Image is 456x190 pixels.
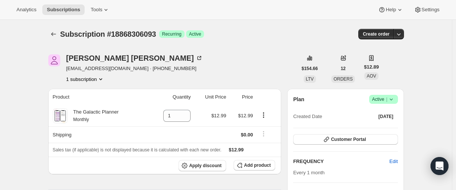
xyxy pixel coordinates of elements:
[293,134,398,145] button: Customer Portal
[302,66,318,72] span: $154.66
[193,89,228,105] th: Unit Price
[293,170,325,175] span: Every 1 month
[358,29,394,39] button: Create order
[60,30,156,38] span: Subscription #18868306093
[258,111,270,119] button: Product actions
[244,162,271,168] span: Add product
[162,31,182,37] span: Recurring
[341,66,346,72] span: 12
[228,89,255,105] th: Price
[238,113,253,118] span: $12.99
[53,147,222,153] span: Sales tax (if applicable) is not displayed because it is calculated with each new order.
[367,73,376,79] span: AOV
[379,114,393,120] span: [DATE]
[48,54,60,66] span: ALMA PLOTTS
[410,4,444,15] button: Settings
[306,76,314,82] span: LTV
[374,4,408,15] button: Help
[331,136,366,142] span: Customer Portal
[363,31,389,37] span: Create order
[234,160,275,171] button: Add product
[189,163,222,169] span: Apply discount
[229,147,244,153] span: $12.99
[47,7,80,13] span: Subscriptions
[66,54,203,62] div: [PERSON_NAME] [PERSON_NAME]
[48,89,149,105] th: Product
[293,96,304,103] h2: Plan
[372,96,395,103] span: Active
[211,113,226,118] span: $12.99
[386,7,396,13] span: Help
[16,7,36,13] span: Analytics
[297,63,322,74] button: $154.66
[12,4,41,15] button: Analytics
[189,31,201,37] span: Active
[385,156,402,168] button: Edit
[48,29,59,39] button: Subscriptions
[91,7,102,13] span: Tools
[66,65,203,72] span: [EMAIL_ADDRESS][DOMAIN_NAME] · [PHONE_NUMBER]
[293,158,389,165] h2: FREQUENCY
[258,130,270,138] button: Shipping actions
[179,160,226,171] button: Apply discount
[42,4,85,15] button: Subscriptions
[68,108,119,123] div: The Galactic Planner
[364,63,379,71] span: $12.89
[422,7,440,13] span: Settings
[386,96,387,102] span: |
[54,108,67,123] img: product img
[334,76,353,82] span: ORDERS
[241,132,253,138] span: $0.00
[431,157,449,175] div: Open Intercom Messenger
[336,63,350,74] button: 12
[48,126,149,143] th: Shipping
[149,89,193,105] th: Quantity
[73,117,89,122] small: Monthly
[374,111,398,122] button: [DATE]
[66,75,104,83] button: Product actions
[389,158,398,165] span: Edit
[86,4,114,15] button: Tools
[293,113,322,120] span: Created Date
